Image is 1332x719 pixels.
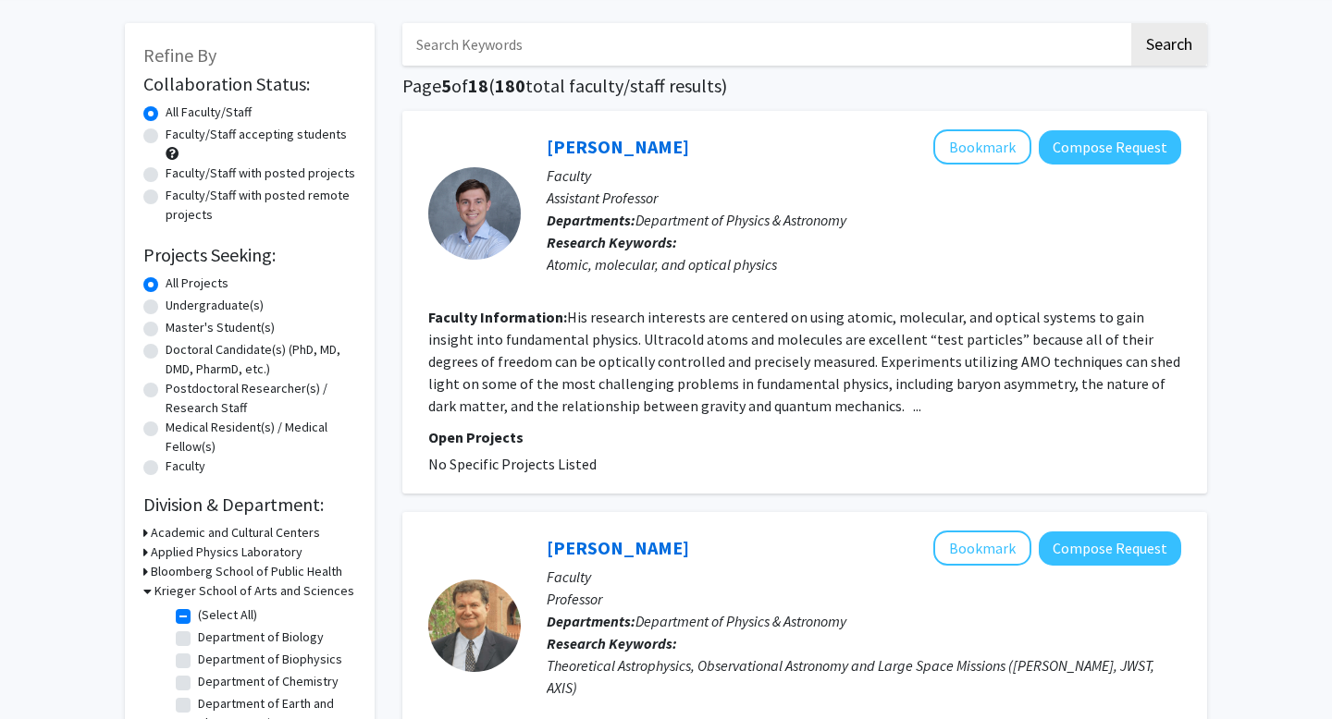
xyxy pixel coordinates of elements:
[166,379,356,418] label: Postdoctoral Researcher(s) / Research Staff
[635,211,846,229] span: Department of Physics & Astronomy
[495,74,525,97] span: 180
[547,253,1181,275] div: Atomic, molecular, and optical physics
[547,566,1181,588] p: Faculty
[166,296,264,315] label: Undergraduate(s)
[547,165,1181,187] p: Faculty
[428,308,567,326] b: Faculty Information:
[143,494,356,516] h2: Division & Department:
[166,340,356,379] label: Doctoral Candidate(s) (PhD, MD, DMD, PharmD, etc.)
[198,650,342,669] label: Department of Biophysics
[547,233,677,251] b: Research Keywords:
[547,654,1181,699] div: Theoretical Astrophysics, Observational Astronomy and Large Space Missions ([PERSON_NAME], JWST, ...
[547,211,635,229] b: Departments:
[154,581,354,601] h3: Krieger School of Arts and Sciences
[151,562,342,581] h3: Bloomberg School of Public Health
[1039,531,1181,566] button: Compose Request to Colin Norman
[198,605,257,625] label: (Select All)
[428,308,1180,415] fg-read-more: His research interests are centered on using atomic, molecular, and optical systems to gain insig...
[402,75,1207,97] h1: Page of ( total faculty/staff results)
[933,129,1031,165] button: Add Chris Overstreet to Bookmarks
[547,612,635,630] b: Departments:
[441,74,451,97] span: 5
[14,636,79,705] iframe: Chat
[428,455,597,473] span: No Specific Projects Listed
[151,542,302,562] h3: Applied Physics Laboratory
[166,186,356,225] label: Faculty/Staff with posted remote projects
[933,530,1031,566] button: Add Colin Norman to Bookmarks
[547,536,689,559] a: [PERSON_NAME]
[1131,23,1207,66] button: Search
[166,418,356,457] label: Medical Resident(s) / Medical Fellow(s)
[1039,130,1181,165] button: Compose Request to Chris Overstreet
[547,187,1181,209] p: Assistant Professor
[143,43,216,67] span: Refine By
[547,634,677,652] b: Research Keywords:
[198,628,324,647] label: Department of Biology
[143,73,356,95] h2: Collaboration Status:
[166,125,347,144] label: Faculty/Staff accepting students
[468,74,488,97] span: 18
[428,426,1181,448] p: Open Projects
[166,318,275,337] label: Master's Student(s)
[166,274,228,293] label: All Projects
[166,103,252,122] label: All Faculty/Staff
[402,23,1128,66] input: Search Keywords
[151,523,320,542] h3: Academic and Cultural Centers
[166,164,355,183] label: Faculty/Staff with posted projects
[547,588,1181,610] p: Professor
[166,457,205,476] label: Faculty
[547,135,689,158] a: [PERSON_NAME]
[635,612,846,630] span: Department of Physics & Astronomy
[198,672,339,691] label: Department of Chemistry
[143,244,356,266] h2: Projects Seeking:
